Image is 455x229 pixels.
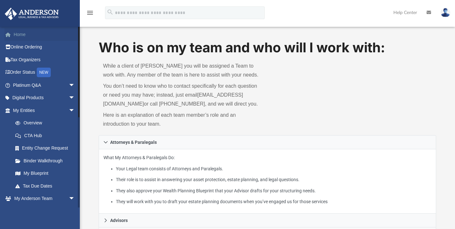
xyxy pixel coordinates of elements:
span: arrow_drop_down [69,192,81,205]
i: menu [86,9,94,17]
a: Online Ordering [4,41,85,54]
div: NEW [37,68,51,77]
span: arrow_drop_down [69,104,81,117]
a: Digital Productsarrow_drop_down [4,92,85,104]
a: [EMAIL_ADDRESS][DOMAIN_NAME] [103,92,243,107]
li: They will work with you to draft your estate planning documents when you’ve engaged us for those ... [116,198,431,206]
img: Anderson Advisors Platinum Portal [3,8,61,20]
img: User Pic [441,8,450,17]
span: arrow_drop_down [69,92,81,105]
a: CTA Hub [9,129,85,142]
a: Order StatusNEW [4,66,85,79]
a: My Anderson Team [9,205,78,218]
a: My Entitiesarrow_drop_down [4,104,85,117]
span: arrow_drop_down [69,79,81,92]
li: Their role is to assist in answering your asset protection, estate planning, and legal questions. [116,176,431,184]
p: Here is an explanation of each team member’s role and an introduction to your team. [103,111,263,129]
a: Overview [9,117,85,129]
a: Binder Walkthrough [9,154,85,167]
a: Entity Change Request [9,142,85,155]
a: Tax Organizers [4,53,85,66]
li: Your Legal team consists of Attorneys and Paralegals. [116,165,431,173]
p: You don’t need to know who to contact specifically for each question or need you may have; instea... [103,82,263,108]
a: Platinum Q&Aarrow_drop_down [4,79,85,92]
p: While a client of [PERSON_NAME] you will be assigned a Team to work with. Any member of the team ... [103,62,263,79]
a: My Anderson Teamarrow_drop_down [4,192,81,205]
a: Attorneys & Paralegals [99,135,436,149]
i: search [107,9,114,16]
a: Home [4,28,85,41]
span: Attorneys & Paralegals [110,140,157,144]
li: They also approve your Wealth Planning Blueprint that your Advisor drafts for your structuring ne... [116,187,431,195]
a: Advisors [99,214,436,227]
a: Tax Due Dates [9,180,85,192]
a: My Blueprint [9,167,81,180]
div: Attorneys & Paralegals [99,149,436,214]
p: What My Attorneys & Paralegals Do: [103,154,432,206]
span: Advisors [110,218,128,223]
a: menu [86,12,94,17]
h1: Who is on my team and who will I work with: [99,38,436,57]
